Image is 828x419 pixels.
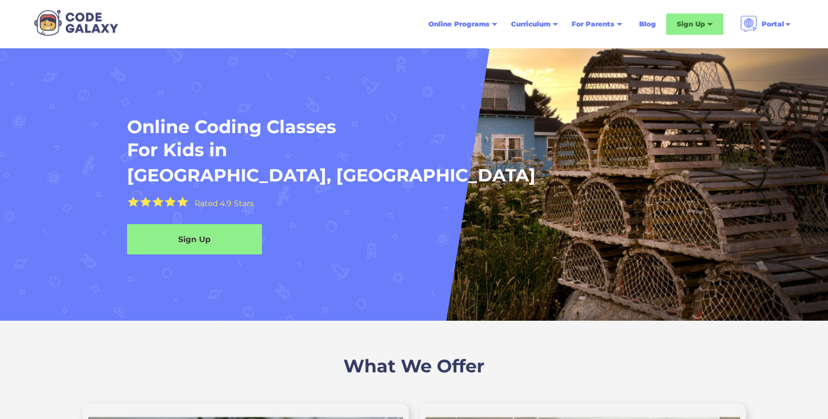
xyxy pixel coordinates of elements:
div: Curriculum [511,19,550,30]
div: For Parents [572,19,614,30]
a: Blog [632,14,663,34]
img: Yellow Star - the Code Galaxy [165,197,176,207]
div: Curriculum [504,14,565,34]
div: For Parents [565,14,629,34]
div: Sign Up [666,13,723,35]
div: Online Programs [422,14,504,34]
div: Portal [734,11,799,37]
div: Online Programs [428,19,490,30]
h1: Online Coding Classes For Kids in [127,115,613,162]
div: Rated 4.9 Stars [194,199,254,207]
img: Yellow Star - the Code Galaxy [152,197,164,207]
h1: [GEOGRAPHIC_DATA], [GEOGRAPHIC_DATA] [127,164,536,187]
div: Sign Up [127,234,262,245]
img: Yellow Star - the Code Galaxy [177,197,188,207]
div: Sign Up [677,19,705,30]
a: Sign Up [127,224,262,254]
img: Yellow Star - the Code Galaxy [128,197,139,207]
div: Portal [762,19,784,30]
img: Yellow Star - the Code Galaxy [140,197,151,207]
